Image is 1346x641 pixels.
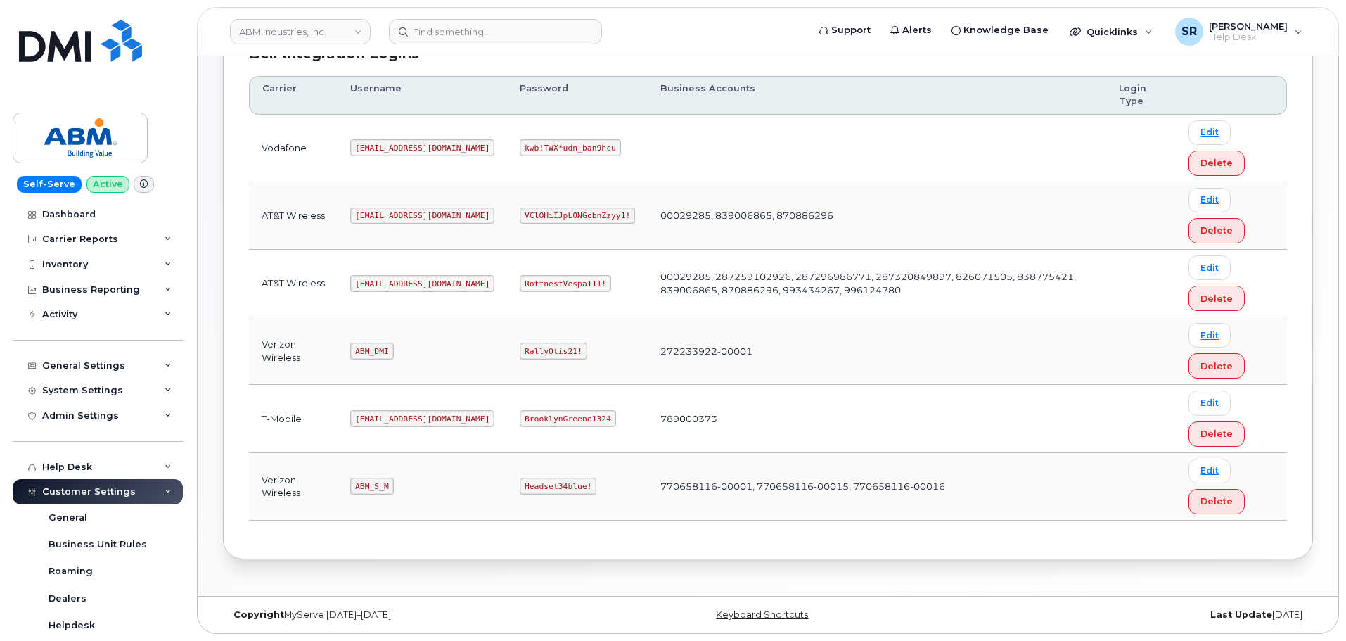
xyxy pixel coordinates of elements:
a: Knowledge Base [942,16,1058,44]
code: [EMAIL_ADDRESS][DOMAIN_NAME] [350,208,494,224]
a: Edit [1188,323,1231,348]
a: Edit [1188,391,1231,415]
a: ABM Industries, Inc. [230,19,371,44]
strong: Last Update [1210,609,1272,620]
a: Keyboard Shortcuts [716,609,808,620]
code: kwb!TWX*udn_ban9hcu [520,139,620,156]
th: Login Type [1106,76,1176,115]
td: AT&T Wireless [249,250,338,317]
code: ABM_S_M [350,478,393,495]
code: [EMAIL_ADDRESS][DOMAIN_NAME] [350,275,494,292]
span: Knowledge Base [963,23,1049,37]
div: Quicklinks [1060,18,1162,46]
code: [EMAIL_ADDRESS][DOMAIN_NAME] [350,410,494,427]
strong: Copyright [233,609,284,620]
a: Edit [1188,255,1231,280]
td: 272233922-00001 [648,317,1106,385]
td: AT&T Wireless [249,182,338,250]
div: [DATE] [949,609,1313,621]
a: Support [809,16,880,44]
td: Verizon Wireless [249,453,338,521]
div: Sebastian Reissig [1165,18,1312,46]
span: SR [1181,23,1197,40]
a: Alerts [880,16,942,44]
td: Vodafone [249,115,338,182]
span: Quicklinks [1087,26,1138,37]
button: Delete [1188,286,1245,311]
span: Support [831,23,871,37]
td: 789000373 [648,385,1106,452]
span: Delete [1200,292,1233,305]
code: RallyOtis21! [520,343,587,360]
a: Edit [1188,188,1231,212]
td: 770658116-00001, 770658116-00015, 770658116-00016 [648,453,1106,521]
span: [PERSON_NAME] [1209,20,1288,32]
button: Delete [1188,218,1245,243]
th: Business Accounts [648,76,1106,115]
code: BrooklynGreene1324 [520,410,615,427]
button: Delete [1188,353,1245,379]
td: T-Mobile [249,385,338,452]
input: Find something... [389,19,602,44]
code: Headset34blue! [520,478,596,495]
span: Delete [1200,360,1233,373]
code: [EMAIL_ADDRESS][DOMAIN_NAME] [350,139,494,156]
th: Carrier [249,76,338,115]
td: Verizon Wireless [249,317,338,385]
span: Delete [1200,427,1233,440]
span: Delete [1200,156,1233,170]
button: Delete [1188,489,1245,514]
span: Alerts [902,23,932,37]
th: Username [338,76,507,115]
th: Password [507,76,648,115]
td: 00029285, 287259102926, 287296986771, 287320849897, 826071505, 838775421, 839006865, 870886296, 9... [648,250,1106,317]
code: RottnestVespa111! [520,275,611,292]
a: Edit [1188,120,1231,145]
span: Delete [1200,495,1233,508]
span: Help Desk [1209,32,1288,43]
button: Delete [1188,151,1245,176]
div: MyServe [DATE]–[DATE] [223,609,587,621]
button: Delete [1188,421,1245,447]
td: 00029285, 839006865, 870886296 [648,182,1106,250]
a: Edit [1188,459,1231,483]
code: VClOHiIJpL0NGcbnZzyy1! [520,208,635,224]
code: ABM_DMI [350,343,393,360]
span: Delete [1200,224,1233,237]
